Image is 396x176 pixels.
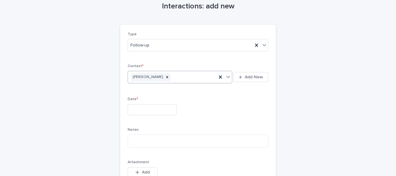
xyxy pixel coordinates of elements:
span: Attachment [128,160,149,164]
span: Contact [128,64,144,68]
span: Add [142,170,150,174]
button: Add New [233,72,268,82]
span: Follow-up [130,42,149,49]
span: Add New [245,75,263,79]
div: [PERSON_NAME] [131,73,164,81]
span: Type [128,32,137,36]
h1: Interactions: add new [120,2,276,11]
span: Notes [128,128,139,132]
span: Date [128,97,138,101]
